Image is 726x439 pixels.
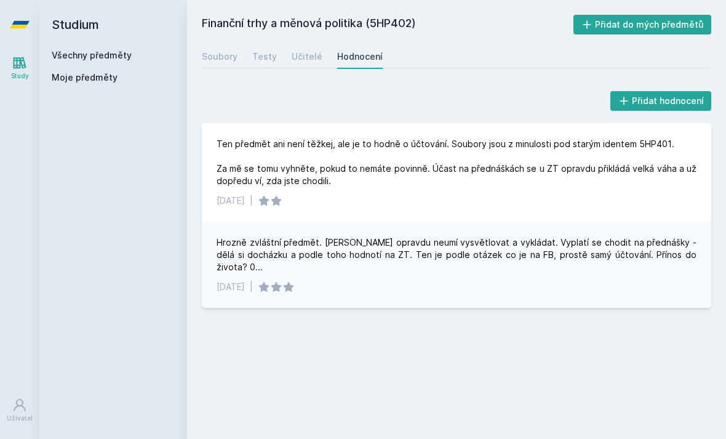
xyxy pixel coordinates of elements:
a: Testy [252,44,277,69]
div: Hodnocení [337,50,383,63]
span: Moje předměty [52,71,118,84]
h2: Finanční trhy a měnová politika (5HP402) [202,15,573,34]
div: [DATE] [217,281,245,293]
div: | [250,195,253,207]
a: Učitelé [292,44,322,69]
div: Uživatel [7,414,33,423]
a: Uživatel [2,392,37,429]
a: Soubory [202,44,237,69]
div: Hrozně zvláštní předmět. [PERSON_NAME] opravdu neumí vysvětlovat a vykládat. Vyplatí se chodit na... [217,236,696,273]
div: | [250,281,253,293]
div: Testy [252,50,277,63]
div: Study [11,71,29,81]
div: [DATE] [217,195,245,207]
a: Hodnocení [337,44,383,69]
a: Study [2,49,37,87]
button: Přidat do mých předmětů [573,15,712,34]
div: Ten předmět ani není těžkej, ale je to hodně o účtování. Soubory jsou z minulosti pod starým iden... [217,138,696,187]
div: Soubory [202,50,237,63]
div: Učitelé [292,50,322,63]
button: Přidat hodnocení [610,91,712,111]
a: Všechny předměty [52,50,132,60]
